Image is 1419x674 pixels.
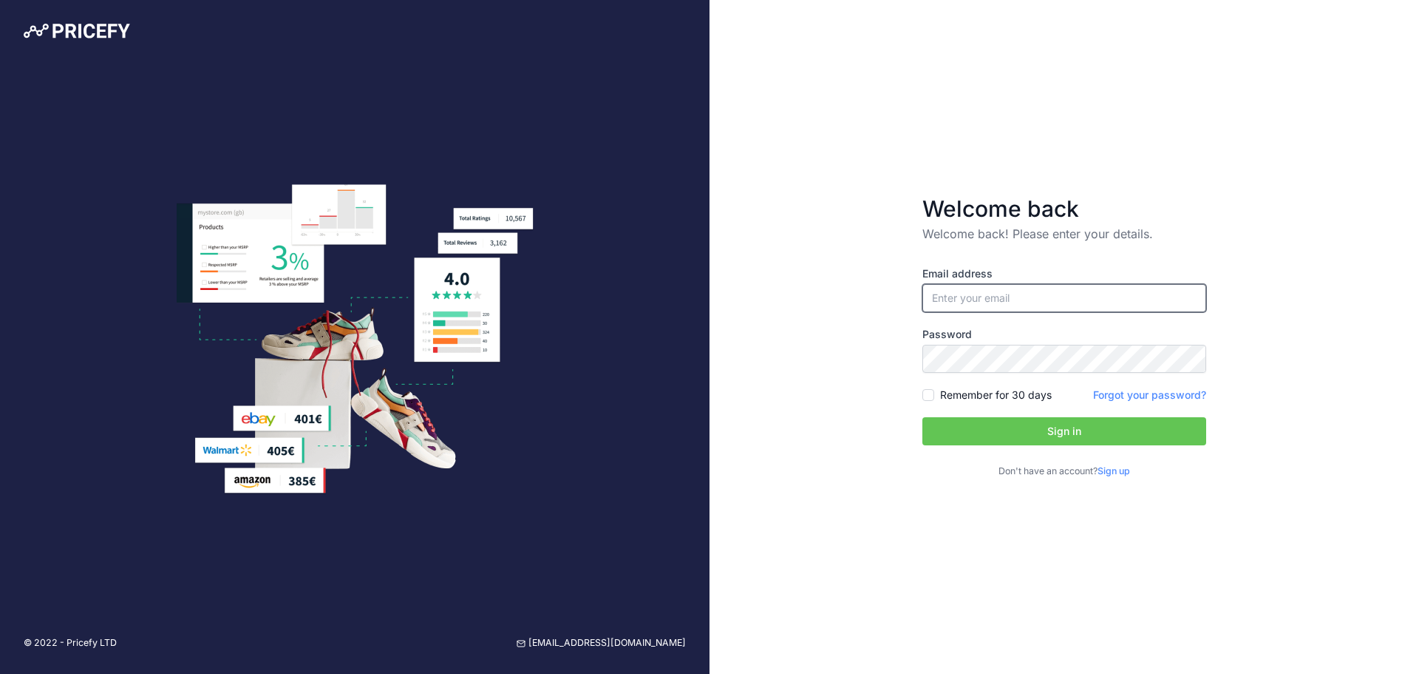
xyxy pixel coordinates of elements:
[517,636,686,650] a: [EMAIL_ADDRESS][DOMAIN_NAME]
[922,284,1206,312] input: Enter your email
[1098,465,1130,476] a: Sign up
[1093,388,1206,401] a: Forgot your password?
[922,266,1206,281] label: Email address
[24,24,130,38] img: Pricefy
[922,417,1206,445] button: Sign in
[922,465,1206,479] p: Don't have an account?
[922,195,1206,222] h3: Welcome back
[940,388,1052,402] label: Remember for 30 days
[922,225,1206,243] p: Welcome back! Please enter your details.
[922,327,1206,342] label: Password
[24,636,117,650] p: © 2022 - Pricefy LTD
